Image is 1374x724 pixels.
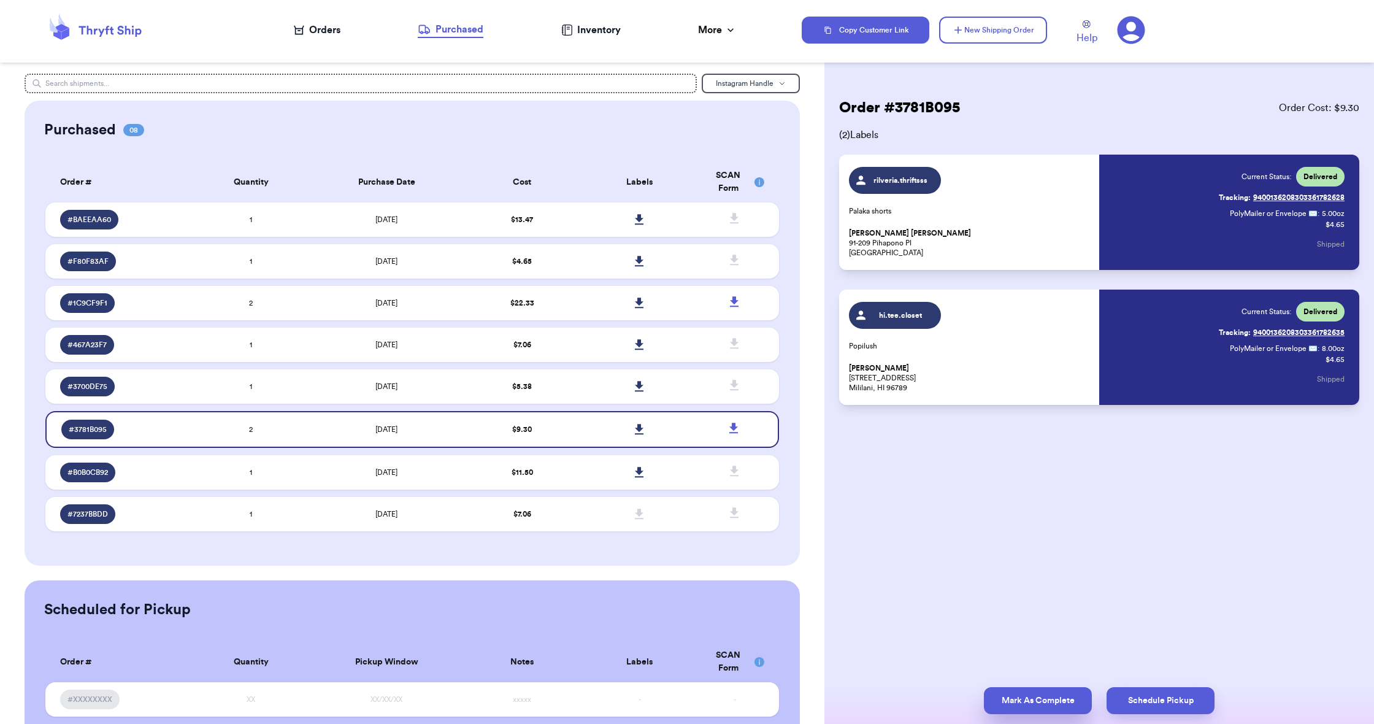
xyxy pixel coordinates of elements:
[705,649,764,675] div: SCAN Form
[1303,172,1337,182] span: Delivered
[192,162,309,202] th: Quantity
[849,206,1092,216] p: Palaka shorts
[250,341,252,349] span: 1
[1317,231,1345,258] button: Shipped
[872,310,930,320] span: hi.tee.closet
[511,216,533,223] span: $ 13.47
[512,469,533,476] span: $ 11.50
[418,22,483,38] a: Purchased
[581,642,698,682] th: Labels
[247,696,255,703] span: XX
[839,98,960,118] h2: Order # 3781B095
[839,128,1359,142] span: ( 2 ) Labels
[25,74,696,93] input: Search shipments...
[705,169,764,195] div: SCAN Form
[1230,210,1318,217] span: PolyMailer or Envelope ✉️
[1219,328,1251,337] span: Tracking:
[67,340,107,350] span: # 467A23F7
[375,341,397,349] span: [DATE]
[69,425,107,434] span: # 3781B095
[513,696,531,703] span: xxxxx
[1077,20,1097,45] a: Help
[1279,101,1359,115] span: Order Cost: $ 9.30
[375,299,397,307] span: [DATE]
[418,22,483,37] div: Purchased
[1318,344,1319,353] span: :
[250,510,252,518] span: 1
[702,74,800,93] button: Instagram Handle
[250,469,252,476] span: 1
[1230,345,1318,352] span: PolyMailer or Envelope ✉️
[581,162,698,202] th: Labels
[1317,366,1345,393] button: Shipped
[512,426,532,433] span: $ 9.30
[802,17,929,44] button: Copy Customer Link
[375,469,397,476] span: [DATE]
[639,696,641,703] span: -
[849,364,909,373] span: [PERSON_NAME]
[464,642,581,682] th: Notes
[1326,355,1345,364] p: $ 4.65
[67,695,112,704] span: #XXXXXXXX
[250,216,252,223] span: 1
[464,162,581,202] th: Cost
[249,426,253,433] span: 2
[45,642,192,682] th: Order #
[250,258,252,265] span: 1
[375,216,397,223] span: [DATE]
[375,383,397,390] span: [DATE]
[1318,209,1319,218] span: :
[1219,188,1345,207] a: Tracking:9400136208303361782628
[67,256,109,266] span: # F80F83AF
[734,696,736,703] span: -
[561,23,621,37] a: Inventory
[1322,209,1345,218] span: 5.00 oz
[249,299,253,307] span: 2
[698,23,737,37] div: More
[1242,307,1291,317] span: Current Status:
[67,215,111,225] span: # BAEEAA60
[1219,193,1251,202] span: Tracking:
[192,642,309,682] th: Quantity
[512,258,532,265] span: $ 4.65
[1303,307,1337,317] span: Delivered
[67,382,107,391] span: # 3700DE75
[67,468,108,477] span: # B0B0CB92
[45,162,192,202] th: Order #
[513,341,531,349] span: $ 7.06
[250,383,252,390] span: 1
[44,600,191,620] h2: Scheduled for Pickup
[849,229,971,238] span: [PERSON_NAME] [PERSON_NAME]
[310,162,464,202] th: Purchase Date
[872,175,930,185] span: rilveria.thriftsss
[375,510,397,518] span: [DATE]
[512,383,532,390] span: $ 5.38
[1219,323,1345,342] a: Tracking:9400136208303361782635
[1107,687,1215,714] button: Schedule Pickup
[510,299,534,307] span: $ 22.33
[513,510,531,518] span: $ 7.06
[67,509,108,519] span: # 7237BBDD
[716,80,773,87] span: Instagram Handle
[984,687,1092,714] button: Mark As Complete
[375,258,397,265] span: [DATE]
[849,341,1092,351] p: Popilush
[375,426,397,433] span: [DATE]
[44,120,116,140] h2: Purchased
[67,298,107,308] span: # 1C9CF9F1
[123,124,144,136] span: 08
[1326,220,1345,229] p: $ 4.65
[1077,31,1097,45] span: Help
[1242,172,1291,182] span: Current Status:
[294,23,340,37] a: Orders
[370,696,402,703] span: XX/XX/XX
[849,228,1092,258] p: 91-209 Pihapono Pl [GEOGRAPHIC_DATA]
[310,642,464,682] th: Pickup Window
[1322,344,1345,353] span: 8.00 oz
[939,17,1047,44] button: New Shipping Order
[849,363,1092,393] p: [STREET_ADDRESS] Mililani, HI 96789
